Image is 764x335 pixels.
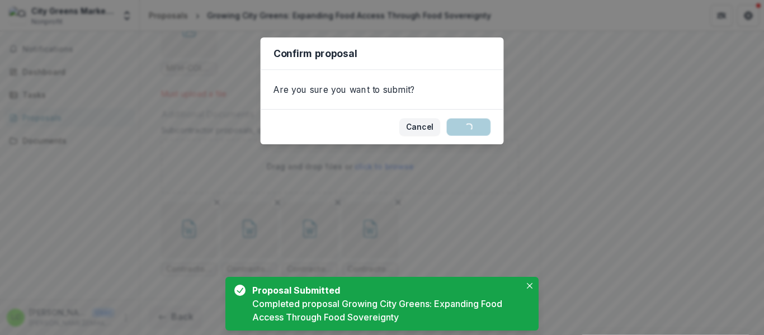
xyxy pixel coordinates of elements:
div: Completed proposal Growing City Greens: Expanding Food Access Through Food Sovereignty [252,297,521,324]
button: Close [523,279,536,292]
div: Are you sure you want to submit? [261,70,504,109]
div: Proposal Submitted [252,284,516,297]
button: Cancel [399,119,440,136]
header: Confirm proposal [261,37,504,70]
